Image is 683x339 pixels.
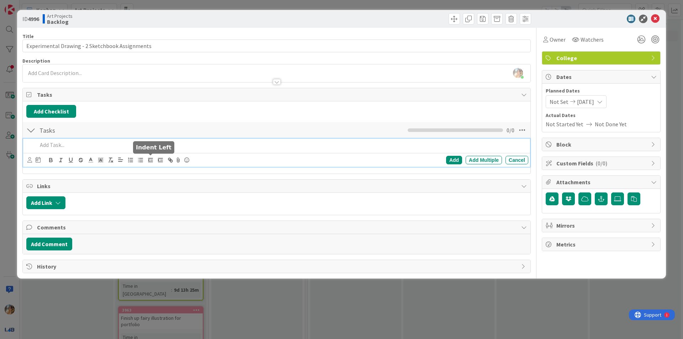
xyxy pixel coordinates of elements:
span: Custom Fields [556,159,647,168]
input: type card name here... [22,39,531,52]
span: Not Set [550,97,568,106]
div: 1 [37,3,39,9]
span: Not Done Yet [595,120,627,128]
span: Actual Dates [546,112,657,119]
span: Description [22,58,50,64]
input: Add Checklist... [37,124,197,137]
span: College [556,54,647,62]
span: Attachments [556,178,647,186]
span: Planned Dates [546,87,657,95]
span: 0 / 0 [507,126,514,134]
span: Comments [37,223,518,232]
div: Add [446,156,462,164]
span: Support [15,1,32,10]
span: ( 0/0 ) [595,160,607,167]
b: 4996 [28,15,39,22]
span: Tasks [37,90,518,99]
span: Owner [550,35,566,44]
div: Cancel [505,156,528,164]
h5: Indent Left [136,144,171,151]
img: DgSP5OpwsSRUZKwS8gMSzgstfBmcQ77l.jpg [513,68,523,78]
button: Add Comment [26,238,72,250]
span: Mirrors [556,221,647,230]
span: Art Projects [47,13,73,19]
span: Watchers [581,35,604,44]
span: Block [556,140,647,149]
div: Add Multiple [466,156,502,164]
span: Not Started Yet [546,120,583,128]
span: Links [37,182,518,190]
span: [DATE] [577,97,594,106]
span: Metrics [556,240,647,249]
button: Add Checklist [26,105,76,118]
span: Dates [556,73,647,81]
span: History [37,262,518,271]
label: Title [22,33,34,39]
button: Add Link [26,196,65,209]
span: ID [22,15,39,23]
b: Backlog [47,19,73,25]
